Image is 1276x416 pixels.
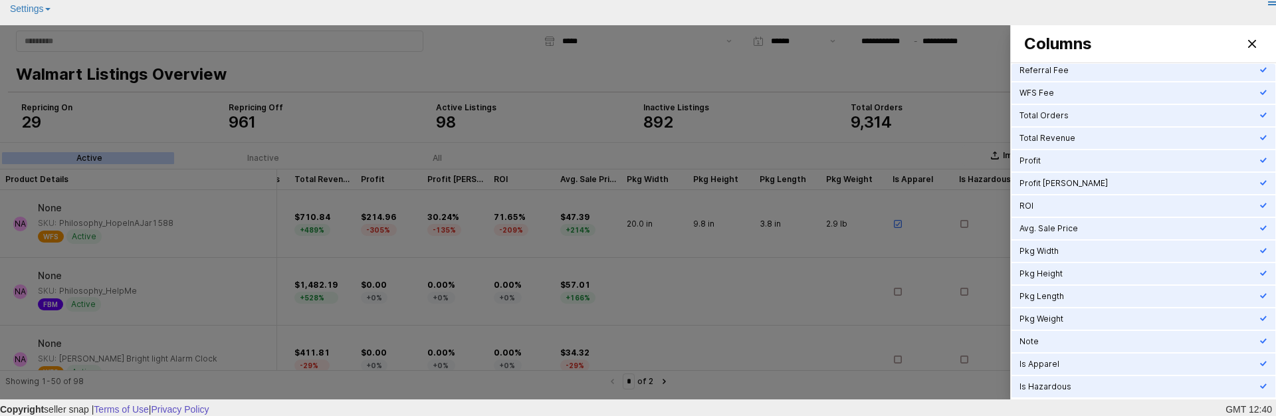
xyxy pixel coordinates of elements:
a: Terms of Use [94,404,148,415]
div: Profit [1019,130,1259,141]
button: Close [1241,8,1263,29]
div: WFS Fee [1019,62,1259,73]
span: 2025-08-14 12:40 GMT [1225,404,1276,415]
div: Total Orders [1019,85,1259,96]
div: Profit [PERSON_NAME] [1019,153,1259,163]
div: Is Hazardous [1019,356,1259,367]
div: Total Revenue [1019,108,1259,118]
a: Privacy Policy [151,404,209,415]
div: Note [1019,311,1259,322]
div: Pkg Width [1019,221,1259,231]
div: Pkg Weight [1019,288,1259,299]
div: Is Apparel [1019,334,1259,344]
h3: Columns [1024,9,1200,28]
div: Pkg Length [1019,266,1259,276]
div: Pkg Height [1019,243,1259,254]
div: ROI [1019,175,1259,186]
div: Select an option [1011,38,1275,373]
div: Referral Fee [1019,40,1259,51]
div: Avg. Sale Price [1019,198,1259,209]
